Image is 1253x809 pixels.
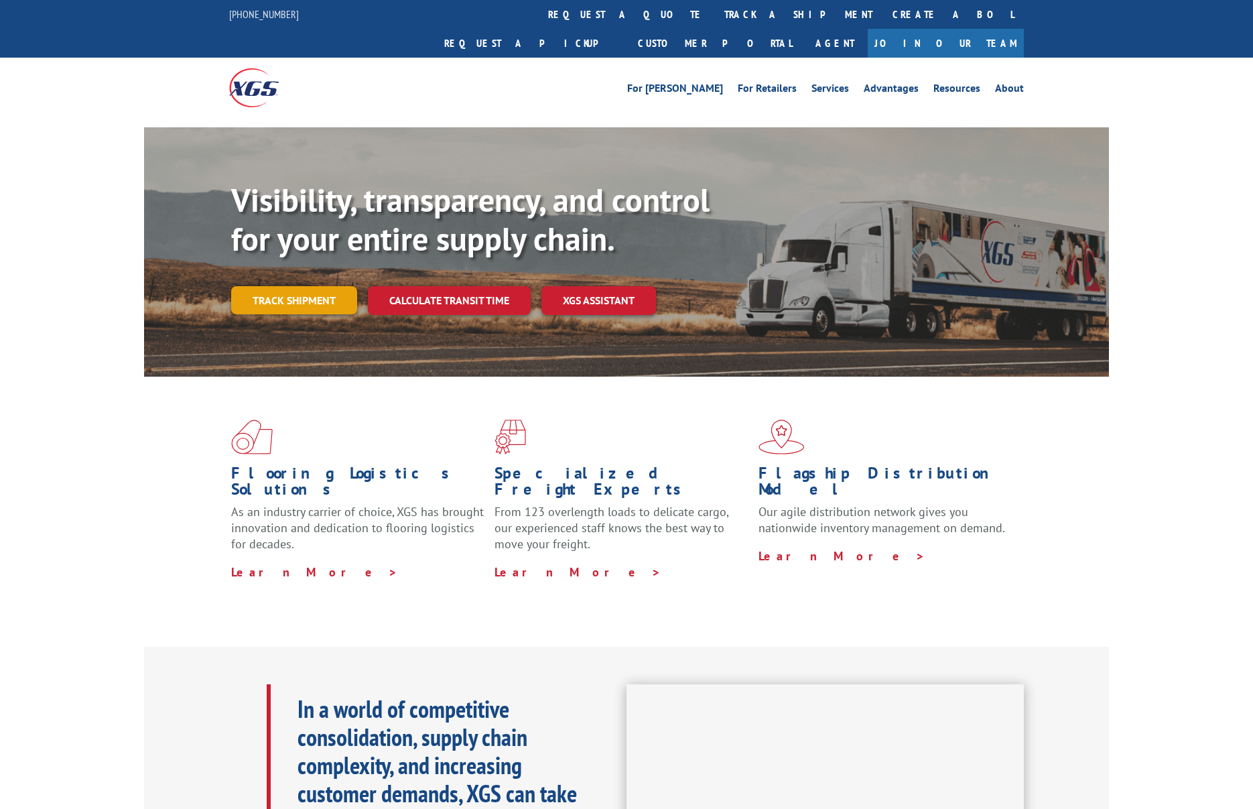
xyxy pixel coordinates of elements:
a: Join Our Team [868,29,1024,58]
a: Calculate transit time [368,286,531,315]
img: xgs-icon-flagship-distribution-model-red [759,420,805,454]
h1: Flooring Logistics Solutions [231,465,484,504]
a: Resources [933,83,980,98]
a: Customer Portal [628,29,802,58]
a: Learn More > [231,564,398,580]
span: Our agile distribution network gives you nationwide inventory management on demand. [759,504,1005,536]
img: xgs-icon-focused-on-flooring-red [494,420,526,454]
a: Learn More > [494,564,661,580]
b: Visibility, transparency, and control for your entire supply chain. [231,179,710,259]
a: Track shipment [231,286,357,314]
a: Agent [802,29,868,58]
h1: Flagship Distribution Model [759,465,1012,504]
h1: Specialized Freight Experts [494,465,748,504]
p: From 123 overlength loads to delicate cargo, our experienced staff knows the best way to move you... [494,504,748,564]
a: About [995,83,1024,98]
img: xgs-icon-total-supply-chain-intelligence-red [231,420,273,454]
a: Request a pickup [434,29,628,58]
span: As an industry carrier of choice, XGS has brought innovation and dedication to flooring logistics... [231,504,484,552]
a: Learn More > [759,548,925,564]
a: [PHONE_NUMBER] [229,7,299,21]
a: For Retailers [738,83,797,98]
a: For [PERSON_NAME] [627,83,723,98]
a: Advantages [864,83,919,98]
a: XGS ASSISTANT [541,286,656,315]
a: Services [811,83,849,98]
